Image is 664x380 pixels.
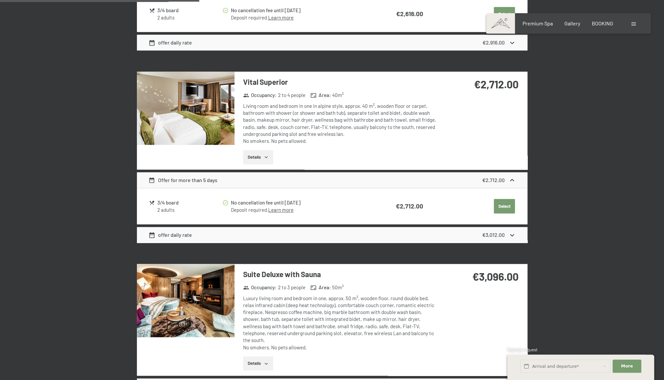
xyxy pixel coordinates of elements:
div: 3/4 board [157,199,222,206]
span: 2 to 3 people [278,284,305,291]
a: Gallery [564,20,580,26]
button: Select [494,7,515,21]
a: BOOKING [592,20,613,26]
button: Select [494,199,515,213]
div: 2 adults [157,14,222,21]
div: 2 adults [157,206,222,213]
strong: €2,616.00 [396,10,423,17]
span: 40 m² [332,92,344,99]
img: mss_renderimg.php [137,72,235,145]
img: mss_renderimg.php [137,264,235,337]
strong: Occupancy : [243,284,277,291]
a: Learn more [268,207,294,213]
h3: Vital Superior [243,77,439,87]
strong: Occupancy : [243,92,277,99]
a: Premium Spa [522,20,553,26]
div: Luxury living room and bedroom in one, approx. 50 m², wooden floor, round double bed, relax infra... [243,295,439,351]
a: Learn more [268,15,294,20]
span: Express request [507,347,538,352]
strong: €2,916.00 [483,39,505,46]
span: 2 to 4 people [278,92,305,99]
div: offer daily rate [148,231,192,239]
strong: €2,712.00 [474,78,519,90]
span: 50 m² [332,284,344,291]
strong: €3,012.00 [482,232,505,238]
strong: Area : [310,92,331,99]
div: No cancellation fee until [DATE] [231,7,368,14]
span: More [621,363,633,369]
button: More [613,360,641,373]
div: Living room and bedroom in one in alpine style, approx. 40 m², wooden floor or carpet, bathroom w... [243,103,439,145]
div: offer daily rate [148,39,192,47]
div: Deposit required. [231,206,368,213]
div: No cancellation fee until [DATE] [231,199,368,206]
strong: Area : [310,284,331,291]
div: offer daily rate€3,012.00 [137,227,527,243]
h3: Suite Deluxe with Sauna [243,269,439,279]
button: Details [243,150,273,165]
div: Deposit required. [231,14,368,21]
strong: €2,712.00 [396,202,423,210]
button: Details [243,356,273,371]
strong: €3,096.00 [472,270,519,283]
strong: €2,712.00 [482,177,505,183]
div: offer daily rate€2,916.00 [137,35,527,50]
div: Offer for more than 5 days€2,712.00 [137,172,527,188]
div: 3/4 board [157,7,222,14]
div: Offer for more than 5 days [148,176,217,184]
